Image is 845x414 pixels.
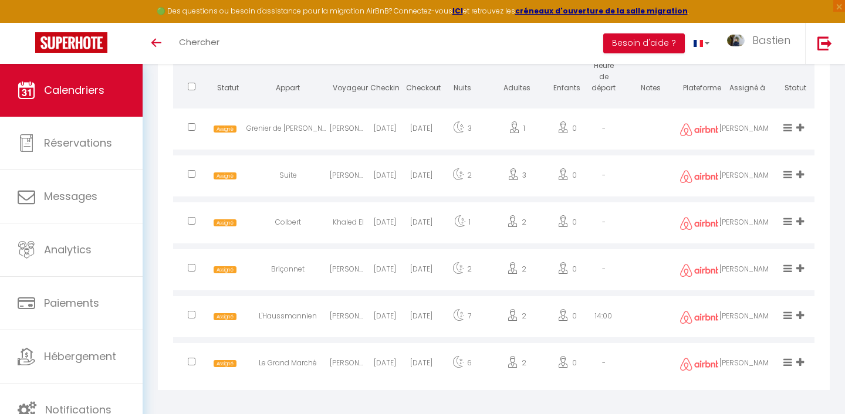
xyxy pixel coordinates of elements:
[586,158,623,196] div: -
[485,205,549,243] div: 2
[718,299,776,337] div: [PERSON_NAME]
[44,189,97,203] span: Messages
[214,313,236,321] span: Assigné
[403,252,440,290] div: [DATE]
[817,36,832,50] img: logout
[246,205,330,243] div: Colbert
[330,205,366,243] div: Khaled El
[586,205,623,243] div: -
[403,205,440,243] div: [DATE]
[366,299,403,337] div: [DATE]
[549,52,585,106] th: Enfants
[515,6,688,16] a: créneaux d'ouverture de la salle migration
[440,205,485,243] div: 1
[366,252,403,290] div: [DATE]
[452,6,463,16] a: ICI
[214,266,236,274] span: Assigné
[440,346,485,384] div: 6
[330,158,366,196] div: [PERSON_NAME]
[485,52,549,106] th: Adultes
[485,111,549,150] div: 1
[246,346,330,384] div: Le Grand Marché
[680,52,719,106] th: Plateforme
[586,52,623,106] th: Heure de départ
[776,52,815,106] th: Statut
[366,205,403,243] div: [DATE]
[214,360,236,368] span: Assigné
[214,172,236,180] span: Assigné
[330,52,366,106] th: Voyageur
[549,205,585,243] div: 0
[549,346,585,384] div: 0
[246,252,330,290] div: Briçonnet
[44,135,112,150] span: Réservations
[752,33,790,47] span: Bastien
[170,23,228,64] a: Chercher
[35,32,107,53] img: Super Booking
[718,111,776,150] div: [PERSON_NAME]
[440,52,485,106] th: Nuits
[440,158,485,196] div: 2
[680,264,721,277] img: airbnb2.png
[603,33,685,53] button: Besoin d'aide ?
[246,158,330,196] div: Suite
[214,219,236,227] span: Assigné
[440,299,485,337] div: 7
[485,158,549,196] div: 3
[403,111,440,150] div: [DATE]
[718,158,776,196] div: [PERSON_NAME]
[44,83,104,97] span: Calendriers
[718,205,776,243] div: [PERSON_NAME]
[246,111,330,150] div: Grenier de [PERSON_NAME]
[718,23,805,64] a: ... Bastien
[680,170,721,183] img: airbnb2.png
[276,83,300,93] span: Appart
[680,123,721,136] img: airbnb2.png
[44,242,92,257] span: Analytics
[366,158,403,196] div: [DATE]
[718,252,776,290] div: [PERSON_NAME]
[718,52,776,106] th: Assigné à
[586,299,623,337] div: 14:00
[366,346,403,384] div: [DATE]
[586,346,623,384] div: -
[179,36,219,48] span: Chercher
[217,83,239,93] span: Statut
[9,5,45,40] button: Ouvrir le widget de chat LiveChat
[330,299,366,337] div: [PERSON_NAME]
[330,111,366,150] div: [PERSON_NAME]
[403,52,440,106] th: Checkout
[586,111,623,150] div: -
[440,252,485,290] div: 2
[727,35,745,46] img: ...
[586,252,623,290] div: -
[403,299,440,337] div: [DATE]
[622,52,680,106] th: Notes
[246,299,330,337] div: L'Haussmannien
[718,346,776,384] div: [PERSON_NAME]
[440,111,485,150] div: 3
[680,311,721,324] img: airbnb2.png
[549,111,585,150] div: 0
[680,217,721,230] img: airbnb2.png
[549,158,585,196] div: 0
[485,346,549,384] div: 2
[366,52,403,106] th: Checkin
[330,346,366,384] div: [PERSON_NAME]
[403,158,440,196] div: [DATE]
[403,346,440,384] div: [DATE]
[44,296,99,310] span: Paiements
[549,299,585,337] div: 0
[214,125,236,133] span: Assigné
[680,358,721,371] img: airbnb2.png
[485,252,549,290] div: 2
[366,111,403,150] div: [DATE]
[44,349,116,364] span: Hébergement
[549,252,585,290] div: 0
[485,299,549,337] div: 2
[330,252,366,290] div: [PERSON_NAME]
